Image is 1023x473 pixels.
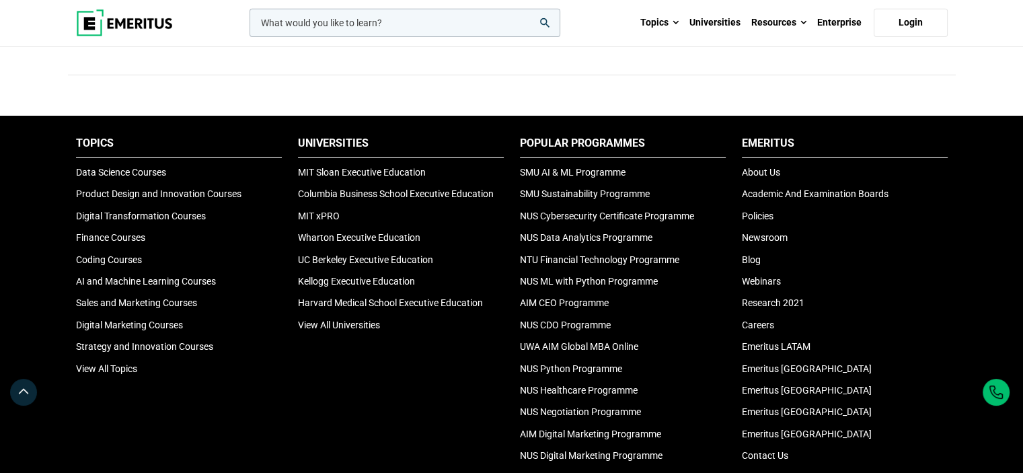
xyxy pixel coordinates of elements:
[742,232,788,243] a: Newsroom
[742,188,888,199] a: Academic And Examination Boards
[520,406,641,417] a: NUS Negotiation Programme
[76,188,241,199] a: Product Design and Innovation Courses
[520,450,662,461] a: NUS Digital Marketing Programme
[298,167,426,178] a: MIT Sloan Executive Education
[76,276,216,287] a: AI and Machine Learning Courses
[520,363,622,374] a: NUS Python Programme
[520,297,609,308] a: AIM CEO Programme
[520,385,638,396] a: NUS Healthcare Programme
[298,211,340,221] a: MIT xPRO
[742,385,872,396] a: Emeritus [GEOGRAPHIC_DATA]
[520,211,694,221] a: NUS Cybersecurity Certificate Programme
[298,232,420,243] a: Wharton Executive Education
[250,9,560,37] input: woocommerce-product-search-field-0
[520,188,650,199] a: SMU Sustainability Programme
[742,276,781,287] a: Webinars
[520,429,661,439] a: AIM Digital Marketing Programme
[298,254,433,265] a: UC Berkeley Executive Education
[742,429,872,439] a: Emeritus [GEOGRAPHIC_DATA]
[298,276,415,287] a: Kellogg Executive Education
[76,232,145,243] a: Finance Courses
[298,297,483,308] a: Harvard Medical School Executive Education
[742,341,810,352] a: Emeritus LATAM
[742,297,804,308] a: Research 2021
[742,406,872,417] a: Emeritus [GEOGRAPHIC_DATA]
[76,254,142,265] a: Coding Courses
[298,188,494,199] a: Columbia Business School Executive Education
[742,167,780,178] a: About Us
[874,9,948,37] a: Login
[76,363,137,374] a: View All Topics
[76,211,206,221] a: Digital Transformation Courses
[742,363,872,374] a: Emeritus [GEOGRAPHIC_DATA]
[76,320,183,330] a: Digital Marketing Courses
[76,297,197,308] a: Sales and Marketing Courses
[520,167,626,178] a: SMU AI & ML Programme
[520,232,652,243] a: NUS Data Analytics Programme
[742,211,773,221] a: Policies
[298,320,380,330] a: View All Universities
[76,167,166,178] a: Data Science Courses
[520,276,658,287] a: NUS ML with Python Programme
[520,254,679,265] a: NTU Financial Technology Programme
[520,320,611,330] a: NUS CDO Programme
[742,254,761,265] a: Blog
[520,341,638,352] a: UWA AIM Global MBA Online
[742,320,774,330] a: Careers
[76,341,213,352] a: Strategy and Innovation Courses
[742,450,788,461] a: Contact Us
